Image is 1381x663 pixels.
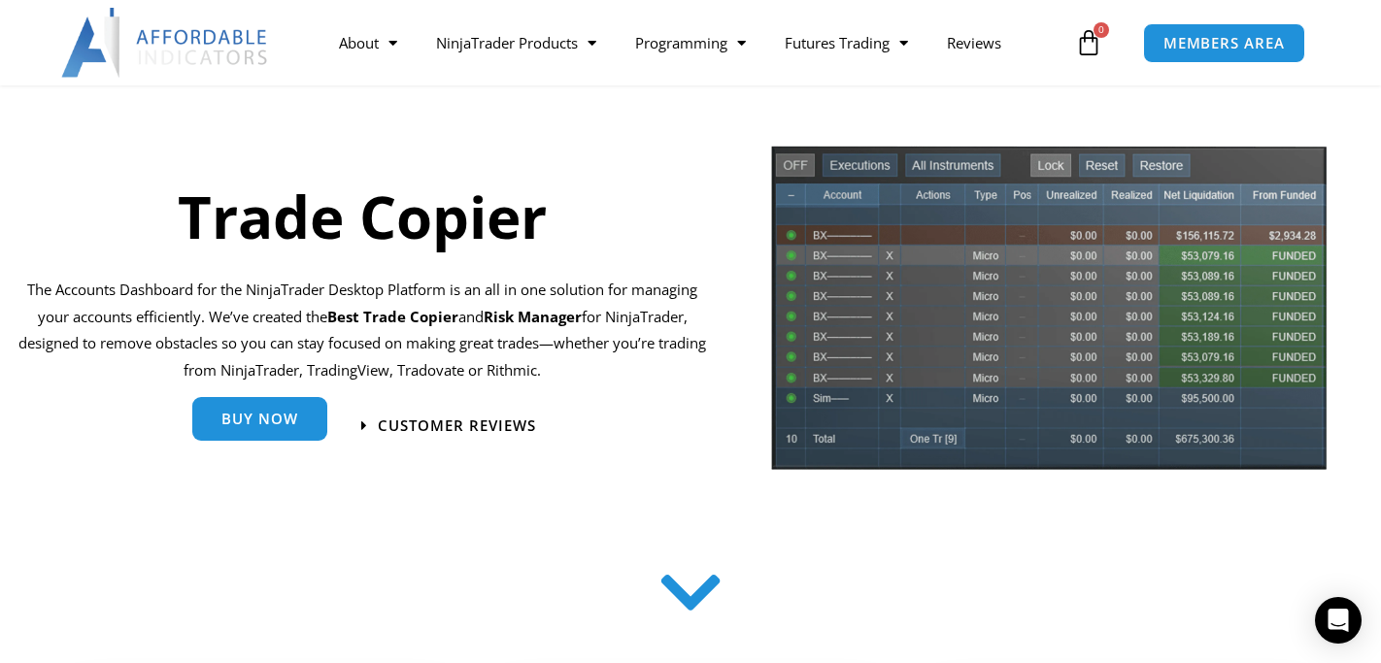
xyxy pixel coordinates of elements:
[616,20,765,65] a: Programming
[361,418,536,433] a: Customer Reviews
[327,307,458,326] b: Best Trade Copier
[1094,22,1109,38] span: 0
[484,307,582,326] strong: Risk Manager
[417,20,616,65] a: NinjaTrader Products
[15,277,711,384] p: The Accounts Dashboard for the NinjaTrader Desktop Platform is an all in one solution for managin...
[320,20,1071,65] nav: Menu
[378,418,536,433] span: Customer Reviews
[15,176,711,257] h1: Trade Copier
[1143,23,1305,63] a: MEMBERS AREA
[1163,36,1285,50] span: MEMBERS AREA
[769,144,1329,485] img: tradecopier | Affordable Indicators – NinjaTrader
[765,20,927,65] a: Futures Trading
[927,20,1021,65] a: Reviews
[320,20,417,65] a: About
[1046,15,1131,71] a: 0
[221,412,298,426] span: Buy Now
[192,397,327,441] a: Buy Now
[61,8,270,78] img: LogoAI | Affordable Indicators – NinjaTrader
[1315,597,1362,644] div: Open Intercom Messenger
